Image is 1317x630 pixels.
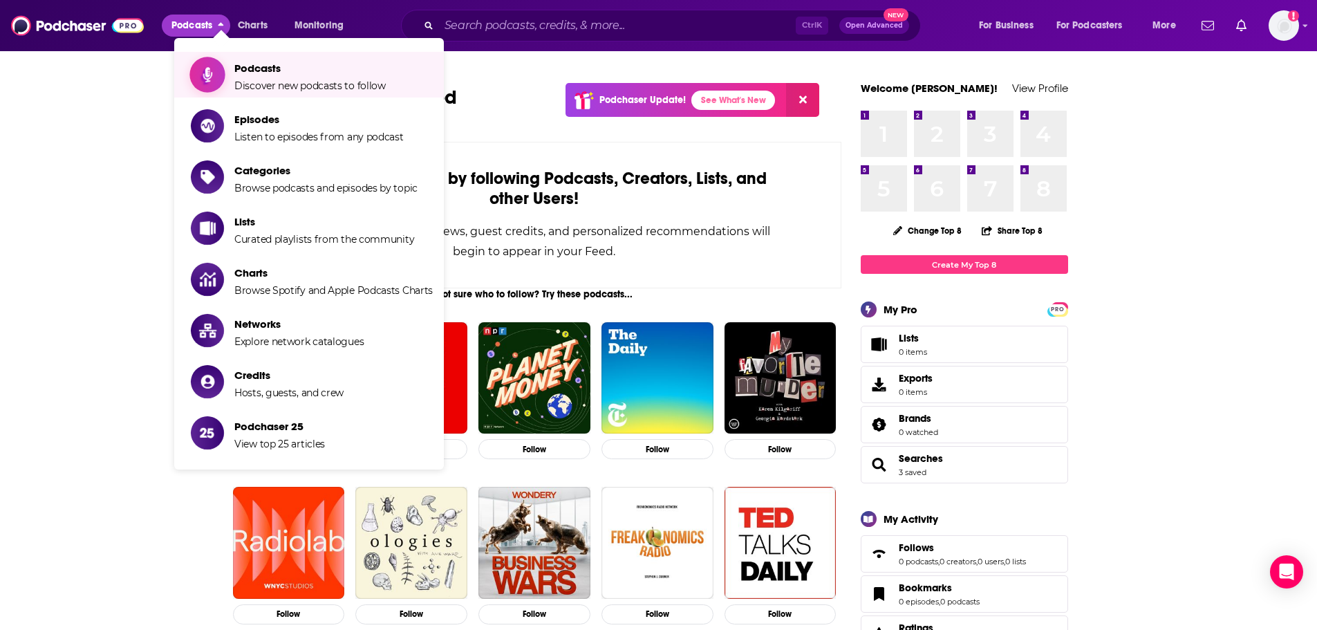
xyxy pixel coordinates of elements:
[11,12,144,39] img: Podchaser - Follow, Share and Rate Podcasts
[234,335,364,348] span: Explore network catalogues
[355,487,467,599] img: Ologies with Alie Ward
[725,322,837,434] img: My Favorite Murder with Karen Kilgariff and Georgia Hardstark
[234,164,418,177] span: Categories
[1005,557,1026,566] a: 0 lists
[861,535,1068,573] span: Follows
[234,317,364,331] span: Networks
[234,113,404,126] span: Episodes
[1269,10,1299,41] img: User Profile
[355,604,467,624] button: Follow
[478,487,590,599] a: Business Wars
[866,544,893,564] a: Follows
[295,16,344,35] span: Monitoring
[691,91,775,110] a: See What's New
[796,17,828,35] span: Ctrl K
[938,557,940,566] span: ,
[899,557,938,566] a: 0 podcasts
[861,575,1068,613] span: Bookmarks
[899,541,1026,554] a: Follows
[601,322,713,434] img: The Daily
[725,439,837,459] button: Follow
[899,372,933,385] span: Exports
[599,94,686,106] p: Podchaser Update!
[234,438,325,450] span: View top 25 articles
[478,604,590,624] button: Follow
[297,169,772,209] div: by following Podcasts, Creators, Lists, and other Users!
[861,82,998,95] a: Welcome [PERSON_NAME]!
[1152,16,1176,35] span: More
[861,406,1068,443] span: Brands
[1269,10,1299,41] span: Logged in as ddeng
[899,387,933,397] span: 0 items
[234,284,433,297] span: Browse Spotify and Apple Podcasts Charts
[414,10,934,41] div: Search podcasts, credits, & more...
[297,221,772,261] div: New releases, episode reviews, guest credits, and personalized recommendations will begin to appe...
[866,584,893,604] a: Bookmarks
[234,80,386,92] span: Discover new podcasts to follow
[234,369,344,382] span: Credits
[1143,15,1193,37] button: open menu
[866,415,893,434] a: Brands
[1056,16,1123,35] span: For Podcasters
[940,597,980,606] a: 0 podcasts
[899,582,980,594] a: Bookmarks
[478,322,590,434] img: Planet Money
[866,335,893,354] span: Lists
[866,455,893,474] a: Searches
[899,541,934,554] span: Follows
[601,439,713,459] button: Follow
[234,131,404,143] span: Listen to episodes from any podcast
[233,487,345,599] img: Radiolab
[233,604,345,624] button: Follow
[899,582,952,594] span: Bookmarks
[1047,15,1143,37] button: open menu
[229,15,276,37] a: Charts
[861,446,1068,483] span: Searches
[899,452,943,465] a: Searches
[478,439,590,459] button: Follow
[866,375,893,394] span: Exports
[1012,82,1068,95] a: View Profile
[884,512,938,526] div: My Activity
[940,557,976,566] a: 0 creators
[981,217,1043,244] button: Share Top 8
[238,16,268,35] span: Charts
[1270,555,1303,589] div: Open Intercom Messenger
[885,222,971,239] button: Change Top 8
[846,22,903,29] span: Open Advanced
[884,303,917,316] div: My Pro
[171,16,212,35] span: Podcasts
[969,15,1051,37] button: open menu
[899,412,938,425] a: Brands
[839,17,909,34] button: Open AdvancedNew
[978,557,1004,566] a: 0 users
[1288,10,1299,21] svg: Add a profile image
[1231,14,1252,37] a: Show notifications dropdown
[234,62,386,75] span: Podcasts
[601,604,713,624] button: Follow
[861,255,1068,274] a: Create My Top 8
[725,487,837,599] img: TED Talks Daily
[976,557,978,566] span: ,
[899,332,927,344] span: Lists
[234,215,414,228] span: Lists
[899,332,919,344] span: Lists
[861,326,1068,363] a: Lists
[285,15,362,37] button: open menu
[1004,557,1005,566] span: ,
[234,420,325,433] span: Podchaser 25
[601,487,713,599] img: Freakonomics Radio
[162,15,230,37] button: close menu
[899,427,938,437] a: 0 watched
[979,16,1034,35] span: For Business
[234,182,418,194] span: Browse podcasts and episodes by topic
[439,15,796,37] input: Search podcasts, credits, & more...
